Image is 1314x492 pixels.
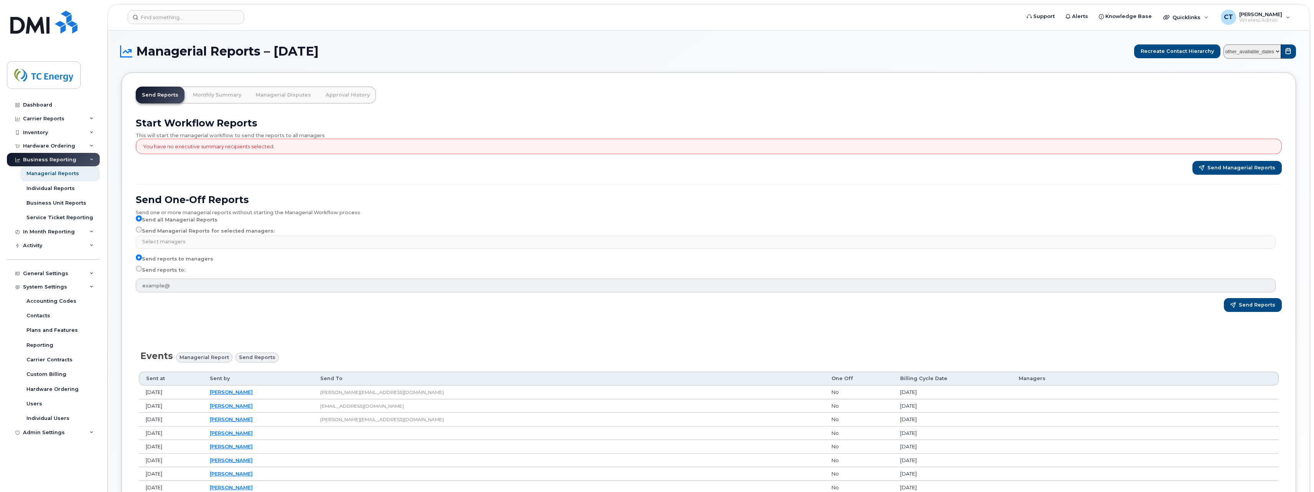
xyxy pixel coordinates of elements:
[893,413,1012,426] td: [DATE]
[136,279,1276,292] input: example@
[136,226,142,233] input: Send Managerial Reports for selected managers:
[250,87,317,103] a: Managerial Disputes
[139,467,203,481] td: [DATE]
[825,413,893,426] td: No
[210,389,253,395] a: [PERSON_NAME]
[893,467,1012,481] td: [DATE]
[210,416,253,422] a: [PERSON_NAME]
[1239,302,1275,308] span: Send Reports
[893,426,1012,440] td: [DATE]
[210,443,253,449] a: [PERSON_NAME]
[893,372,1012,385] th: Billing Cycle Date
[1141,48,1214,55] span: Recreate Contact Hierarchy
[203,372,313,385] th: Sent by
[319,87,376,103] a: Approval History
[210,403,253,409] a: [PERSON_NAME]
[136,226,275,236] label: Send Managerial Reports for selected managers:
[136,129,1282,139] div: This will start the managerial workflow to send the reports to all managers
[893,440,1012,454] td: [DATE]
[179,354,229,361] span: Managerial Report
[893,385,1012,399] td: [DATE]
[139,440,203,454] td: [DATE]
[139,413,203,426] td: [DATE]
[239,354,275,361] span: Send reports
[1012,372,1279,385] th: Managers
[210,430,253,436] a: [PERSON_NAME]
[1281,459,1308,486] iframe: Messenger Launcher
[320,417,444,422] span: [PERSON_NAME][EMAIL_ADDRESS][DOMAIN_NAME]
[825,467,893,481] td: No
[210,484,253,490] a: [PERSON_NAME]
[320,389,444,395] span: [PERSON_NAME][EMAIL_ADDRESS][DOMAIN_NAME]
[136,87,184,103] a: Send Reports
[140,351,173,361] span: Events
[1224,298,1282,312] button: Send Reports
[313,372,825,385] th: Send To
[136,46,319,57] span: Managerial Reports – [DATE]
[187,87,247,103] a: Monthly Summary
[136,215,142,221] input: Send all Managerial Reports
[136,215,217,225] label: Send all Managerial Reports
[893,399,1012,413] td: [DATE]
[825,454,893,467] td: No
[1192,161,1282,175] button: Send Managerial Reports
[825,440,893,454] td: No
[139,372,203,385] th: Sent at
[139,454,203,467] td: [DATE]
[143,143,275,150] p: You have no executive summary recipients selected.
[139,426,203,440] td: [DATE]
[210,457,253,463] a: [PERSON_NAME]
[825,385,893,399] td: No
[210,471,253,477] a: [PERSON_NAME]
[1207,164,1275,171] span: Send Managerial Reports
[320,403,404,409] span: [EMAIL_ADDRESS][DOMAIN_NAME]
[136,206,1282,216] div: Send one or more managerial reports without starting the Managerial Workflow process
[136,266,185,275] label: Send reports to:
[136,194,1282,205] h2: Send One-Off Reports
[136,254,142,261] input: Send reports to managers
[1134,44,1220,58] button: Recreate Contact Hierarchy
[136,117,1282,129] h2: Start Workflow Reports
[893,454,1012,467] td: [DATE]
[139,385,203,399] td: [DATE]
[825,426,893,440] td: No
[139,399,203,413] td: [DATE]
[136,266,142,272] input: Send reports to:
[136,254,213,264] label: Send reports to managers
[825,399,893,413] td: No
[825,372,893,385] th: One Off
